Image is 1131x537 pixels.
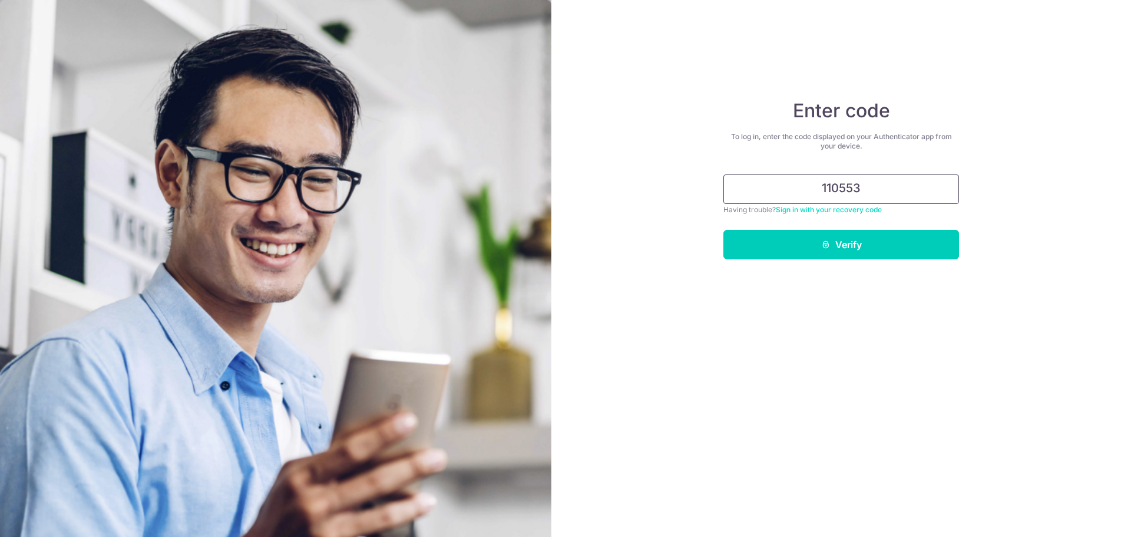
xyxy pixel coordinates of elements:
[723,204,959,216] div: Having trouble?
[723,174,959,204] input: Enter 6 digit code
[723,99,959,123] h4: Enter code
[723,230,959,259] button: Verify
[776,205,882,214] a: Sign in with your recovery code
[723,132,959,151] div: To log in, enter the code displayed on your Authenticator app from your device.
